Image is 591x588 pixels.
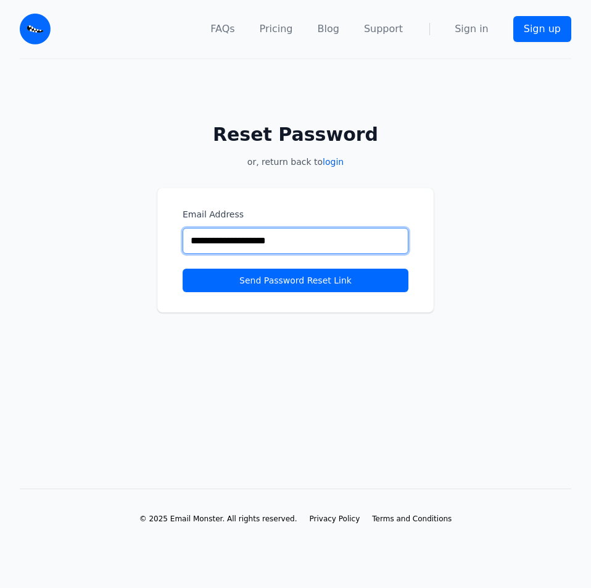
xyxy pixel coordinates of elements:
a: Sign in [455,22,489,36]
span: Terms and Conditions [372,514,452,523]
a: Support [364,22,403,36]
p: or, return back to [157,156,434,168]
a: Privacy Policy [310,514,360,524]
h2: Reset Password [157,124,434,146]
button: Send Password Reset Link [183,269,408,292]
a: FAQs [210,22,234,36]
a: Blog [318,22,339,36]
label: Email Address [183,208,408,220]
a: Sign up [513,16,571,42]
a: Pricing [260,22,293,36]
a: login [323,157,344,167]
img: Email Monster [20,14,51,44]
li: © 2025 Email Monster. All rights reserved. [139,514,297,524]
a: Terms and Conditions [372,514,452,524]
span: Privacy Policy [310,514,360,523]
